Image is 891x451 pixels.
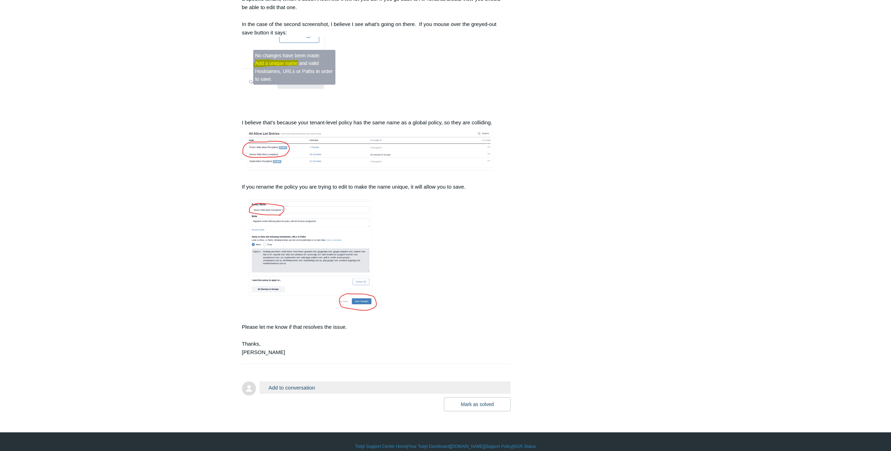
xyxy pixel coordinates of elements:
[451,443,484,450] a: [DOMAIN_NAME]
[260,381,511,394] button: Add to conversation
[444,397,511,411] button: Mark as solved
[355,443,407,450] a: Todyl Support Center Home
[242,443,649,450] div: | | | |
[514,443,536,450] a: SGN Status
[408,443,449,450] a: Your Todyl Dashboard
[485,443,512,450] a: Support Policy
